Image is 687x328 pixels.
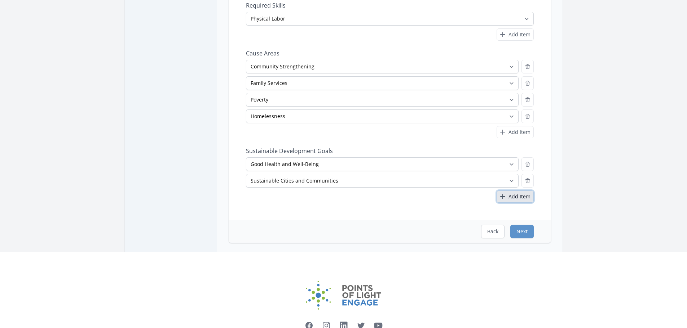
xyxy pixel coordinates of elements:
[510,225,534,238] button: Next
[246,147,534,154] label: Sustainable Development Goals
[497,126,534,138] button: Add Item
[246,50,534,57] label: Cause Areas
[497,28,534,41] button: Add Item
[508,31,530,38] span: Add Item
[306,281,382,310] img: Points of Light Engage
[246,2,534,9] label: Required Skills
[497,190,534,203] button: Add Item
[481,225,505,238] button: Back
[508,193,530,200] span: Add Item
[508,129,530,136] span: Add Item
